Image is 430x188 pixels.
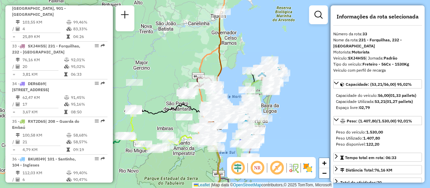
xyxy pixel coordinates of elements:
a: Capacidade: (53,21/56,00) 95,02% [333,79,422,88]
i: Distância Total [16,20,20,24]
span: Peso: (1.407,80/1.530,00) 92,01% [347,118,412,123]
td: 58,68% [73,132,105,139]
td: 91,45% [71,94,104,101]
span: Ocultar NR [249,160,265,176]
td: 90,47% [73,176,105,183]
strong: 02,79 [359,105,370,110]
div: Atividade não roteirizada - SUPERMERCADO FORTE C [260,63,276,69]
i: Total de Atividades [16,140,20,144]
td: / [12,101,15,108]
div: Peso: (1.407,80/1.530,00) 92,01% [333,126,422,150]
td: 58,57% [73,139,105,145]
div: Tipo do veículo: [333,61,422,67]
span: 33 - [12,43,80,54]
strong: 231 - Forquilhas, 232 - [GEOGRAPHIC_DATA] [333,37,402,48]
em: Opções [95,119,99,123]
i: Tempo total em rota [67,148,70,152]
i: Tempo total em rota [67,35,70,39]
div: Map data © contributors,© 2025 TomTom, Microsoft [192,182,333,188]
td: 76,16 KM [22,57,64,63]
i: Distância Total [16,171,20,175]
span: + [322,159,327,167]
td: / [12,176,15,183]
td: 17 [22,101,64,108]
span: Ocultar deslocamento [230,160,246,176]
a: Nova sessão e pesquisa [118,8,132,23]
img: FAD - Pirajubae [242,119,250,128]
td: 112,03 KM [22,170,66,176]
td: 4,79 KM [22,146,66,153]
td: 92,01% [71,57,104,63]
strong: 1.530,00 [366,129,383,135]
span: Exibir rótulo [269,160,285,176]
div: Atividade não roteirizada - BEBIDAS ZIZI [176,114,192,120]
strong: Motorista [352,49,370,54]
td: / [12,139,15,145]
td: 04:26 [73,33,105,40]
div: Veículo com perfil de recarga [333,67,422,73]
strong: Freteiro - 56Cx - 1530Kg [362,62,409,67]
i: % de utilização da cubagem [64,102,69,106]
span: 76,16 KM [375,167,392,173]
img: 2311 - Warecloud Vargem do Bom Jesus [275,68,284,77]
td: 99,40% [73,170,105,176]
a: OpenStreetMap [233,183,262,187]
td: 83,33% [73,26,105,32]
strong: (01,33 pallets) [389,93,416,98]
span: 36 - [12,156,76,167]
div: Veículo: [333,55,422,61]
strong: 20 [377,180,382,185]
td: = [12,33,15,40]
span: SXJ4H55 [28,43,45,48]
img: Ilha Centro [242,113,250,122]
span: BKU8I49 [28,156,45,161]
div: Atividade não roteirizada - VP TROPICALIA BAR LT [211,122,228,129]
img: Fluxo de ruas [288,162,299,173]
i: % de utilização do peso [64,58,69,62]
span: 35 - [12,119,79,130]
td: = [12,146,15,153]
div: Nome da rota: [333,37,422,49]
a: Tempo total em rota: 06:33 [333,153,422,162]
div: Distância Total: [340,167,392,173]
td: = [12,71,15,78]
i: Total de Atividades [16,65,20,69]
img: FAD - Vargem Grande [258,72,266,81]
i: Tempo total em rota [64,110,68,114]
i: Total de Atividades [16,102,20,106]
em: Rota exportada [101,157,105,161]
div: Número da rota: [333,31,422,37]
i: % de utilização do peso [67,20,72,24]
td: 4 [22,26,66,32]
strong: 53,21 [375,99,385,104]
i: % de utilização da cubagem [64,65,69,69]
em: Opções [95,81,99,85]
td: 103,55 KM [22,19,66,26]
div: Motorista: [333,49,422,55]
div: Atividade não roteirizada - P7 SERV FESTA E CONV [240,142,256,149]
span: | 231 - Forquilhas, 232 - [GEOGRAPHIC_DATA] [12,43,80,54]
td: = [12,109,15,115]
div: Atividade não roteirizada - BAR DO CRIS. [247,68,263,75]
em: Rota exportada [101,81,105,85]
strong: 1.407,80 [363,136,380,141]
strong: Padrão [384,55,397,61]
strong: 122,20 [366,142,379,147]
em: Opções [95,157,99,161]
td: 100,58 KM [22,132,66,139]
div: Peso Utilizado: [336,135,419,141]
div: Capacidade do veículo: [336,92,419,99]
i: Distância Total [16,58,20,62]
span: Capacidade: (53,21/56,00) 95,02% [346,82,412,87]
a: Distância Total:76,16 KM [333,165,422,174]
strong: SXJ4H55 [348,55,365,61]
div: Atividade não roteirizada - ALTO RIBEIRAO COMERC [231,140,248,147]
td: 08:50 [71,109,104,115]
span: | Jornada: [365,55,397,61]
td: 21 [22,139,66,145]
a: Zoom in [319,158,329,168]
td: 09:19 [73,146,105,153]
a: Zoom out [319,168,329,178]
a: Peso: (1.407,80/1.530,00) 92,01% [333,116,422,125]
span: RXT2D65 [28,119,45,124]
